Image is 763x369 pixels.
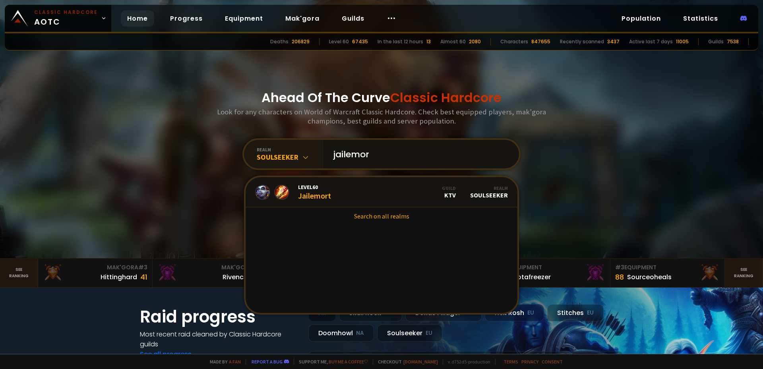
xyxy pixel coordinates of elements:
span: Classic Hardcore [390,89,502,106]
a: Mak'Gora#3Hittinghard41 [38,259,153,287]
div: 11005 [676,38,689,45]
h1: Raid progress [140,304,299,329]
div: Stitches [547,304,604,321]
div: Characters [500,38,528,45]
a: Buy me a coffee [329,359,368,365]
a: Classic HardcoreAOTC [5,5,111,32]
a: Statistics [677,10,724,27]
a: Mak'gora [279,10,326,27]
a: Search on all realms [246,207,517,225]
a: Home [121,10,154,27]
div: Mak'Gora [157,263,262,272]
a: Equipment [219,10,269,27]
small: EU [527,309,534,317]
span: Checkout [373,359,438,365]
h1: Ahead Of The Curve [261,88,502,107]
div: Jailemort [298,184,331,201]
a: Mak'Gora#2Rivench100 [153,259,267,287]
a: Report a bug [252,359,283,365]
div: 67435 [352,38,368,45]
a: #3Equipment88Sourceoheals [610,259,725,287]
div: Rivench [223,272,248,282]
div: Level 60 [329,38,349,45]
a: Seeranking [725,259,763,287]
a: Consent [542,359,563,365]
a: Privacy [521,359,538,365]
input: Search a character... [328,140,509,168]
a: Terms [504,359,518,365]
div: Soulseeker [377,325,442,342]
span: Made by [205,359,241,365]
small: EU [426,329,432,337]
a: Guilds [335,10,371,27]
div: 2080 [469,38,481,45]
div: Realm [470,185,508,191]
div: Guild [442,185,456,191]
div: Equipment [501,263,605,272]
a: #2Equipment88Notafreezer [496,259,610,287]
div: 41 [140,272,147,282]
a: Level60JailemortGuildKTVRealmSoulseeker [246,177,517,207]
div: Soulseeker [470,185,508,199]
div: 206829 [292,38,310,45]
div: Guilds [708,38,724,45]
div: 7538 [727,38,739,45]
a: See all progress [140,350,192,359]
span: AOTC [34,9,98,28]
span: Level 60 [298,184,331,191]
div: Soulseeker [257,153,323,162]
a: [DOMAIN_NAME] [403,359,438,365]
small: EU [587,309,594,317]
div: 88 [615,272,624,282]
div: Nek'Rosh [485,304,544,321]
div: Deaths [270,38,289,45]
div: Mak'Gora [43,263,147,272]
div: 847655 [531,38,550,45]
span: v. d752d5 - production [443,359,490,365]
div: Sourceoheals [627,272,672,282]
div: Doomhowl [308,325,374,342]
div: 3437 [607,38,620,45]
div: Recently scanned [560,38,604,45]
a: a fan [229,359,241,365]
a: Population [615,10,667,27]
span: # 3 [615,263,624,271]
small: Classic Hardcore [34,9,98,16]
span: Support me, [294,359,368,365]
div: 13 [426,38,431,45]
div: Notafreezer [513,272,551,282]
h3: Look for any characters on World of Warcraft Classic Hardcore. Check best equipped players, mak'g... [214,107,549,126]
h4: Most recent raid cleaned by Classic Hardcore guilds [140,329,299,349]
div: In the last 12 hours [378,38,423,45]
div: Almost 60 [440,38,466,45]
div: KTV [442,185,456,199]
span: # 3 [138,263,147,271]
div: Hittinghard [101,272,137,282]
small: NA [356,329,364,337]
div: Active last 7 days [629,38,673,45]
div: realm [257,147,323,153]
div: Equipment [615,263,720,272]
a: Progress [164,10,209,27]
